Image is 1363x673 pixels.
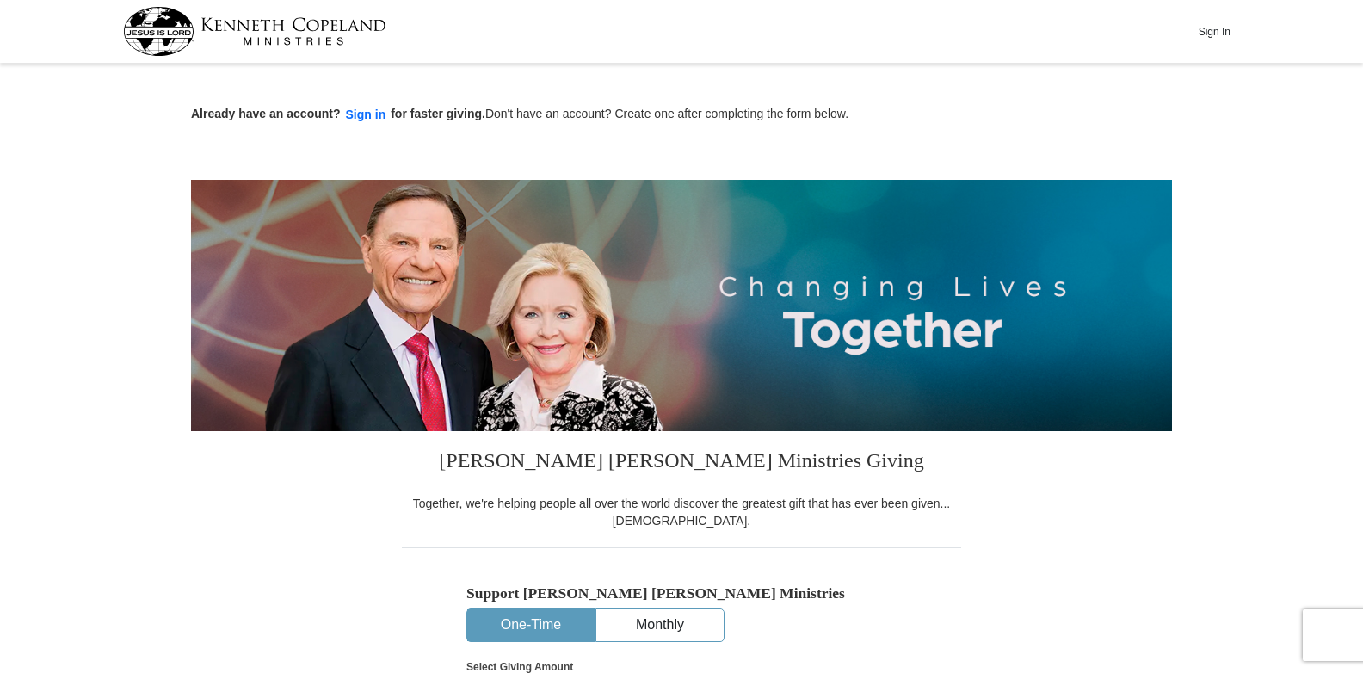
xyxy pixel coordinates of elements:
[191,107,485,120] strong: Already have an account? for faster giving.
[467,609,595,641] button: One-Time
[402,495,961,529] div: Together, we're helping people all over the world discover the greatest gift that has ever been g...
[466,584,897,602] h5: Support [PERSON_NAME] [PERSON_NAME] Ministries
[1188,18,1240,45] button: Sign In
[596,609,724,641] button: Monthly
[123,7,386,56] img: kcm-header-logo.svg
[466,661,573,673] strong: Select Giving Amount
[191,105,1172,125] p: Don't have an account? Create one after completing the form below.
[402,431,961,495] h3: [PERSON_NAME] [PERSON_NAME] Ministries Giving
[341,105,392,125] button: Sign in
